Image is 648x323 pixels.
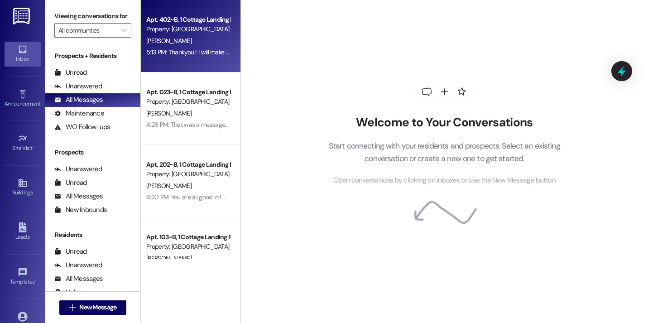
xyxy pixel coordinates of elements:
div: Unread [54,68,87,77]
span: • [35,277,36,284]
div: Apt. 103~B, 1 Cottage Landing Properties LLC [146,232,230,242]
div: All Messages [54,192,103,201]
p: Start connecting with your residents and prospects. Select an existing conversation or create a n... [315,140,574,165]
div: Residents [45,230,140,240]
label: Viewing conversations for [54,9,131,23]
span: [PERSON_NAME] [146,109,192,117]
div: Unread [54,247,87,256]
div: Unanswered [54,164,102,174]
h2: Welcome to Your Conversations [315,116,574,130]
i:  [121,27,126,34]
a: Templates • [5,265,41,289]
div: Property: [GEOGRAPHIC_DATA] [GEOGRAPHIC_DATA] [146,24,230,34]
input: All communities [58,23,117,38]
div: Unread [54,178,87,188]
div: Unknown [54,288,93,297]
span: [PERSON_NAME] [146,254,192,262]
a: Buildings [5,175,41,200]
span: Open conversations by clicking on inboxes or use the New Message button [333,174,556,186]
span: New Message [79,303,116,312]
div: Prospects + Residents [45,51,140,61]
div: Property: [GEOGRAPHIC_DATA] [GEOGRAPHIC_DATA] [146,242,230,251]
div: Apt. 023~B, 1 Cottage Landing Properties LLC [146,87,230,97]
img: ResiDesk Logo [13,8,32,24]
div: 4:26 PM: That was a message to everyone on the property! [146,121,302,129]
div: WO Follow-ups [54,122,110,132]
div: Property: [GEOGRAPHIC_DATA] [GEOGRAPHIC_DATA] [146,169,230,179]
i:  [69,304,76,311]
a: Leads [5,220,41,244]
div: Prospects [45,148,140,157]
div: Property: [GEOGRAPHIC_DATA] [GEOGRAPHIC_DATA] [146,97,230,106]
div: Unanswered [54,82,102,91]
div: Maintenance [54,109,104,118]
span: • [33,144,34,150]
div: All Messages [54,274,103,284]
div: New Inbounds [54,205,107,215]
span: [PERSON_NAME] [146,182,192,190]
span: • [40,99,42,106]
span: [PERSON_NAME] [146,37,192,45]
div: Apt. 402~B, 1 Cottage Landing Properties LLC [146,15,230,24]
a: Site Visit • [5,131,41,155]
a: Inbox [5,42,41,66]
div: All Messages [54,95,103,105]
div: Unanswered [54,260,102,270]
div: 5:13 PM: Thankyou ! I will make a work order and someone will get back to you ASAP! [146,48,366,56]
div: Apt. 202~B, 1 Cottage Landing Properties LLC [146,160,230,169]
div: 4:20 PM: You are all good lol! We will leave it outside the office for you! [146,193,329,201]
button: New Message [59,300,126,315]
